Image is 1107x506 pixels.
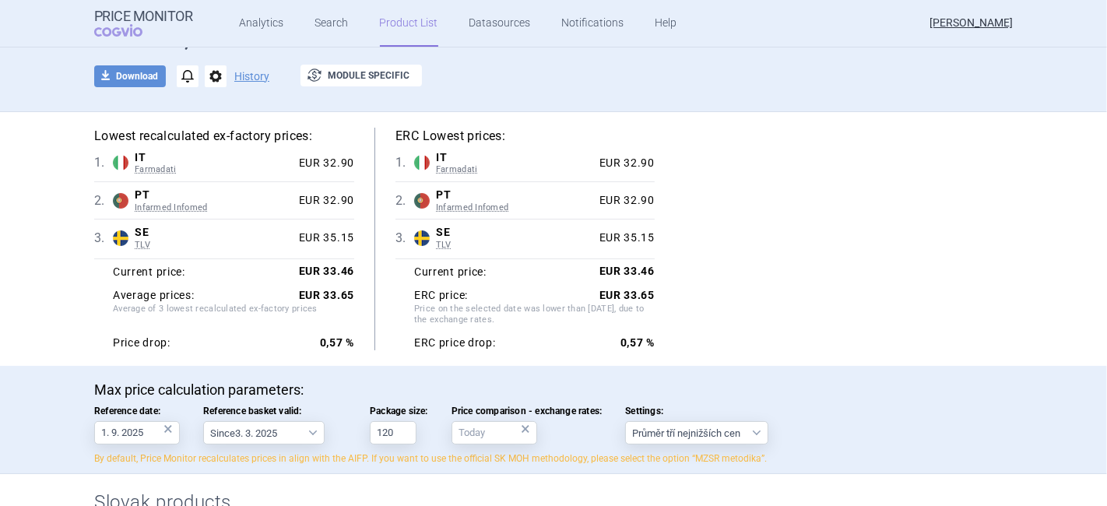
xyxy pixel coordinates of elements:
[203,421,325,445] select: Reference basket valid:
[436,202,593,213] span: Infarmed Infomed
[414,289,468,303] strong: ERC price:
[436,164,593,175] span: Farmadati
[94,9,193,38] a: Price MonitorCOGVIO
[414,193,430,209] img: Portugal
[593,231,655,245] div: EUR 35.15
[436,226,593,240] span: SE
[135,240,293,251] span: TLV
[593,156,655,170] div: EUR 32.90
[94,24,164,37] span: COGVIO
[234,71,269,82] button: History
[94,9,193,24] strong: Price Monitor
[436,240,593,251] span: TLV
[414,304,655,329] span: Price on the selected date was lower than [DATE], due to the exchange rates.
[94,421,180,445] input: Reference date:×
[135,202,293,213] span: Infarmed Infomed
[370,421,416,445] input: Package size:
[452,406,603,416] span: Price comparison - exchange rates:
[414,155,430,170] img: Italy
[395,192,414,210] span: 2 .
[113,304,354,329] span: Average of 3 lowest recalculated ex-factory prices
[113,230,128,246] img: Sweden
[436,151,593,165] span: IT
[113,265,185,278] strong: Current price:
[94,406,180,416] span: Reference date:
[135,151,293,165] span: IT
[452,421,537,445] input: Price comparison - exchange rates:×
[625,421,768,445] select: Settings:
[293,156,354,170] div: EUR 32.90
[94,153,113,172] span: 1 .
[113,336,170,350] strong: Price drop:
[163,420,173,437] div: ×
[113,289,195,303] strong: Average prices:
[395,128,655,145] h5: ERC Lowest prices:
[135,188,293,202] span: PT
[395,153,414,172] span: 1 .
[293,194,354,208] div: EUR 32.90
[599,289,655,301] strong: EUR 33.65
[625,406,768,416] span: Settings:
[135,164,293,175] span: Farmadati
[436,188,593,202] span: PT
[370,406,428,416] span: Package size:
[94,452,1013,466] p: By default, Price Monitor recalculates prices in align with the AIFP. If you want to use the offi...
[395,229,414,248] span: 3 .
[203,406,346,416] span: Reference basket valid:
[599,265,655,277] strong: EUR 33.46
[414,230,430,246] img: Sweden
[300,65,422,86] button: Module specific
[94,192,113,210] span: 2 .
[293,231,354,245] div: EUR 35.15
[414,336,496,350] strong: ERC price drop:
[135,226,293,240] span: SE
[320,336,354,349] strong: 0,57 %
[414,265,487,278] strong: Current price:
[94,128,354,145] h5: Lowest recalculated ex-factory prices:
[94,381,1013,399] p: Max price calculation parameters:
[113,155,128,170] img: Italy
[299,265,354,277] strong: EUR 33.46
[620,336,655,349] strong: 0,57 %
[94,65,166,87] button: Download
[94,229,113,248] span: 3 .
[299,289,354,301] strong: EUR 33.65
[593,194,655,208] div: EUR 32.90
[113,193,128,209] img: Portugal
[521,420,530,437] div: ×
